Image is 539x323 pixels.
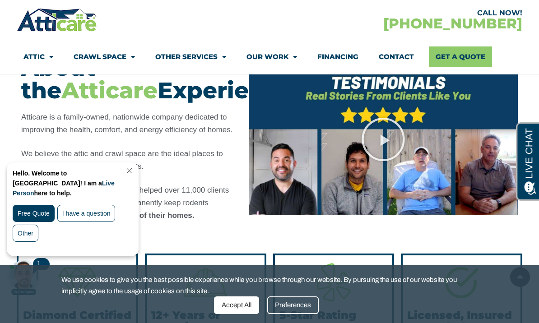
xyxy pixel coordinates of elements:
[429,46,492,67] a: Get A Quote
[155,46,226,67] a: Other Services
[246,46,297,67] a: Our Work
[361,117,406,162] div: Play Video
[61,77,158,104] span: Atticare
[22,7,73,18] span: Opens a chat window
[23,46,53,67] a: Attic
[23,46,516,67] nav: Menu
[317,46,358,67] a: Financing
[74,46,135,67] a: Crawl Space
[5,160,149,296] iframe: Chat Invitation
[21,57,240,102] h3: About the Experience
[267,296,319,314] div: Preferences
[379,46,414,67] a: Contact
[269,9,522,17] div: CALL NOW!
[21,111,240,136] p: Atticare is a family-owned, nationwide company dedicated to improving the health, comfort, and en...
[214,296,259,314] div: Accept All
[61,274,471,296] span: We use cookies to give you the best possible experience while you browse through our website. By ...
[21,148,240,173] p: We believe the attic and crawl space are the ideal places to begin making lasting improvements.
